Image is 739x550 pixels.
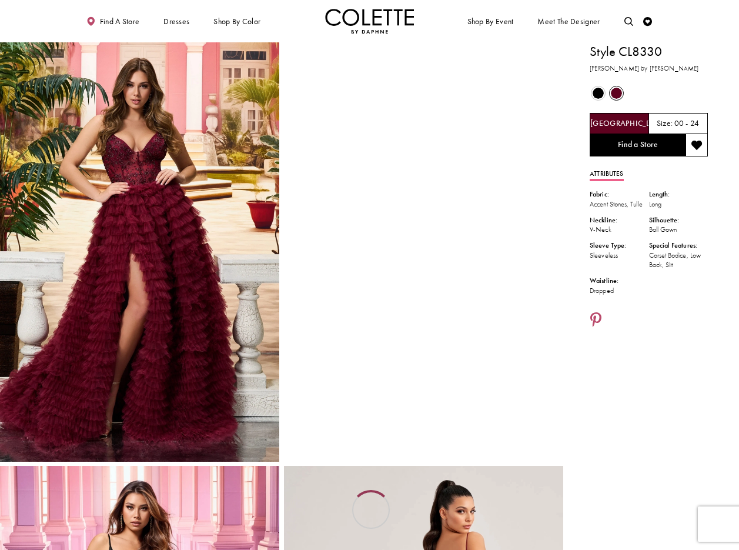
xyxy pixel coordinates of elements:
[590,199,648,209] div: Accent Stones, Tulle
[465,9,516,34] span: Shop By Event
[657,119,673,129] span: Size:
[213,17,260,26] span: Shop by color
[284,42,563,182] video: Style CL8330 Colette by Daphne #1 autoplay loop mute video
[325,9,414,34] img: Colette by Daphne
[590,189,648,199] div: Fabric:
[590,286,648,296] div: Dropped
[325,9,414,34] a: Visit Home Page
[536,9,603,34] a: Meet the designer
[590,312,602,329] a: Share using Pinterest - Opens in new tab
[467,17,514,26] span: Shop By Event
[649,215,708,225] div: Silhouette:
[622,9,636,34] a: Toggle search
[649,199,708,209] div: Long
[608,85,625,102] div: Bordeaux
[590,168,623,181] a: Attributes
[590,134,686,156] a: Find a Store
[590,276,648,286] div: Waistline:
[641,9,655,34] a: Check Wishlist
[649,251,708,270] div: Corset Bodice, Low Back, Slit
[163,17,189,26] span: Dresses
[212,9,263,34] span: Shop by color
[590,225,648,235] div: V-Neck
[590,251,648,261] div: Sleeveless
[590,85,607,102] div: Black
[590,84,708,102] div: Product color controls state depends on size chosen
[686,134,708,156] button: Add to wishlist
[590,241,648,251] div: Sleeve Type:
[100,17,140,26] span: Find a store
[590,64,708,74] h3: [PERSON_NAME] by [PERSON_NAME]
[649,241,708,251] div: Special Features:
[649,189,708,199] div: Length:
[590,42,708,61] h1: Style CL8330
[161,9,192,34] span: Dresses
[674,119,700,128] h5: 00 - 24
[590,215,648,225] div: Neckline:
[590,119,668,128] h5: Chosen color
[537,17,600,26] span: Meet the designer
[649,225,708,235] div: Ball Gown
[85,9,142,34] a: Find a store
